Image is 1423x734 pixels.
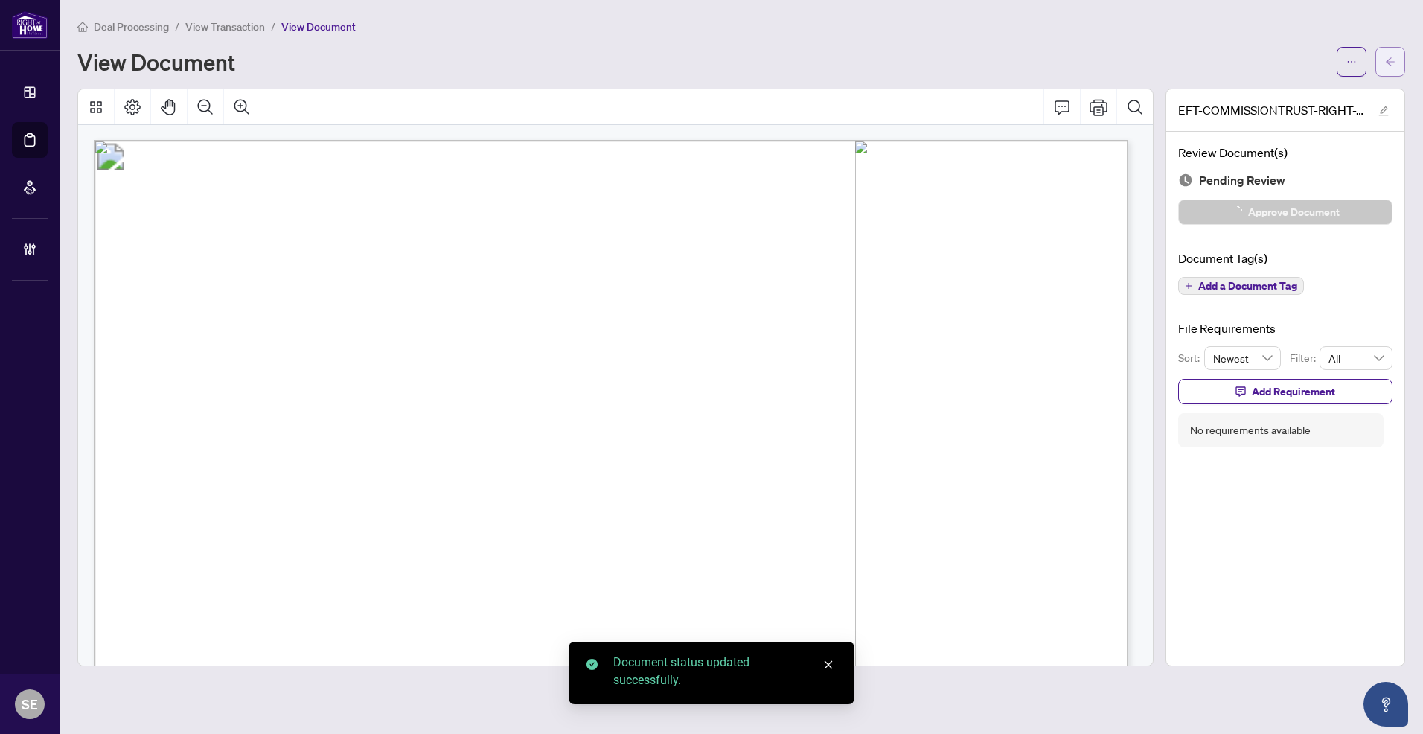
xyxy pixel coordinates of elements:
span: Newest [1213,347,1273,369]
div: Document status updated successfully. [613,654,837,689]
h1: View Document [77,50,235,74]
span: Deal Processing [94,20,169,33]
p: Filter: [1290,350,1320,366]
p: Sort: [1178,350,1204,366]
button: Open asap [1363,682,1408,727]
button: Add a Document Tag [1178,277,1304,295]
li: / [175,18,179,35]
span: View Document [281,20,356,33]
span: arrow-left [1385,57,1395,67]
a: Close [820,657,837,673]
h4: Review Document(s) [1178,144,1392,162]
span: Add Requirement [1252,380,1335,403]
span: plus [1185,282,1192,290]
span: Pending Review [1199,170,1285,191]
span: edit [1378,106,1389,116]
button: Add Requirement [1178,379,1392,404]
span: All [1328,347,1384,369]
span: home [77,22,88,32]
span: Add a Document Tag [1198,281,1297,291]
h4: Document Tag(s) [1178,249,1392,267]
span: ellipsis [1346,57,1357,67]
img: Document Status [1178,173,1193,188]
button: Approve Document [1178,200,1392,225]
span: SE [22,694,38,715]
span: check-circle [586,659,598,670]
span: close [823,660,834,670]
div: No requirements available [1190,422,1311,438]
h4: File Requirements [1178,319,1392,337]
li: / [271,18,275,35]
span: EFT-COMMISSIONTRUST-RIGHT-AT-HOME-REALTY.PDF [1178,101,1364,119]
img: logo [12,11,48,39]
span: View Transaction [185,20,265,33]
